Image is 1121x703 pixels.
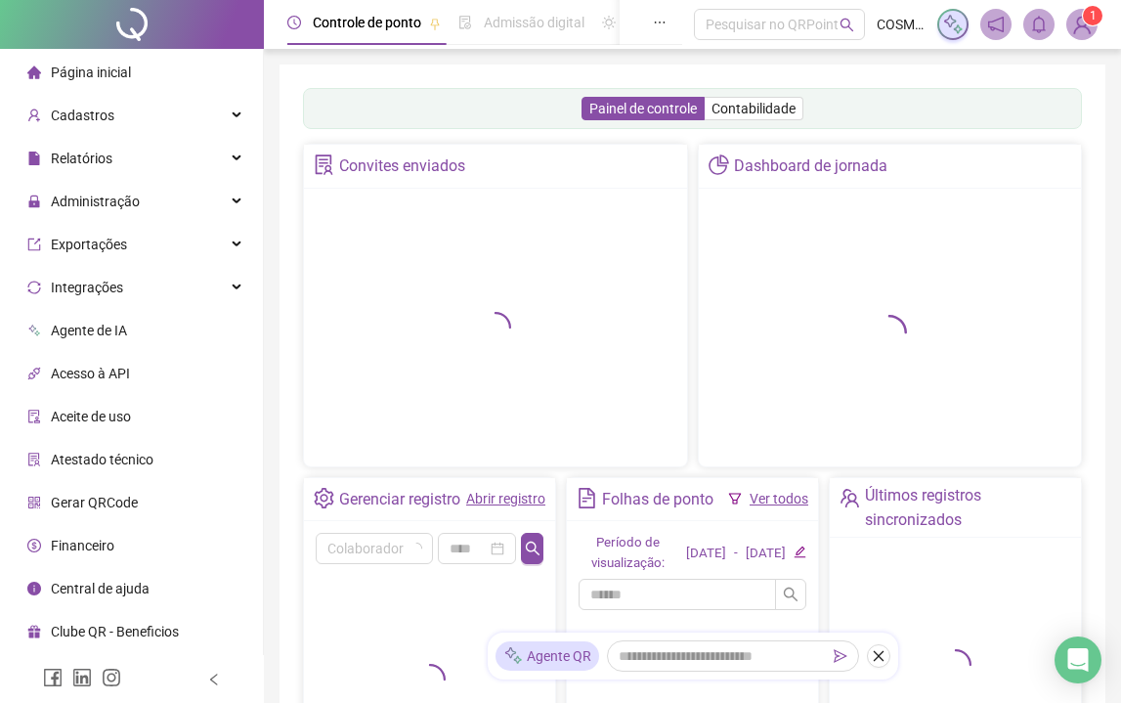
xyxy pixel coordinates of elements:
span: instagram [102,668,121,687]
span: Integrações [51,280,123,295]
span: search [525,541,540,556]
img: 74037 [1067,10,1097,39]
span: sync [27,281,41,294]
img: sparkle-icon.fc2bf0ac1784a2077858766a79e2daf3.svg [503,646,523,667]
span: Contabilidade [711,101,796,116]
span: edit [794,546,806,558]
span: send [834,649,847,663]
div: Gerenciar registro [339,483,460,516]
span: Painel de controle [589,101,697,116]
span: Exportações [51,237,127,252]
span: pushpin [429,18,441,29]
span: loading [868,310,912,354]
span: file [27,152,41,165]
span: sun [602,16,616,29]
span: loading [935,645,974,684]
span: ellipsis [653,16,667,29]
img: sparkle-icon.fc2bf0ac1784a2077858766a79e2daf3.svg [942,14,964,35]
span: Acesso à API [51,366,130,381]
div: Open Intercom Messenger [1055,637,1101,683]
span: gift [27,625,41,638]
span: Admissão digital [484,15,584,30]
div: [DATE] [686,544,726,564]
span: Página inicial [51,65,131,80]
span: Cadastros [51,108,114,123]
span: user-add [27,109,41,122]
span: qrcode [27,496,41,509]
span: loading [409,541,423,555]
div: - [734,544,738,564]
span: 1 [1090,9,1097,22]
span: info-circle [27,582,41,595]
div: Período de visualização: [579,533,678,574]
span: bell [1030,16,1048,33]
span: Aceite de uso [51,409,131,424]
span: solution [314,154,334,175]
div: Agente QR [496,641,599,671]
span: loading [476,307,515,346]
div: [DATE] [746,544,786,564]
span: search [840,18,854,32]
span: Central de ajuda [51,581,150,596]
span: setting [314,488,334,508]
span: api [27,367,41,380]
span: lock [27,195,41,208]
span: clock-circle [287,16,301,29]
span: Atestado técnico [51,452,153,467]
span: export [27,238,41,251]
span: loading [410,660,449,699]
div: Folhas de ponto [602,483,713,516]
span: Agente de IA [51,323,127,338]
span: dollar [27,539,41,552]
div: Últimos registros sincronizados [865,483,1071,532]
span: search [783,587,798,602]
span: close [872,649,885,663]
span: solution [27,453,41,466]
span: linkedin [72,668,92,687]
span: Clube QR - Beneficios [51,624,179,639]
span: Administração [51,194,140,209]
span: audit [27,410,41,423]
span: Gerar QRCode [51,495,138,510]
span: file-text [577,488,597,508]
span: team [840,488,860,508]
span: file-done [458,16,472,29]
div: Convites enviados [339,150,465,183]
div: Dashboard de jornada [734,150,887,183]
span: filter [728,492,742,505]
span: notification [987,16,1005,33]
span: Financeiro [51,538,114,553]
span: Relatórios [51,151,112,166]
span: facebook [43,668,63,687]
span: left [207,673,221,686]
span: COSMOS [877,14,926,35]
a: Abrir registro [466,491,545,506]
span: Controle de ponto [313,15,421,30]
a: Ver todos [750,491,808,506]
span: home [27,66,41,79]
sup: Atualize o seu contato no menu Meus Dados [1083,6,1102,25]
span: pie-chart [709,154,729,175]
